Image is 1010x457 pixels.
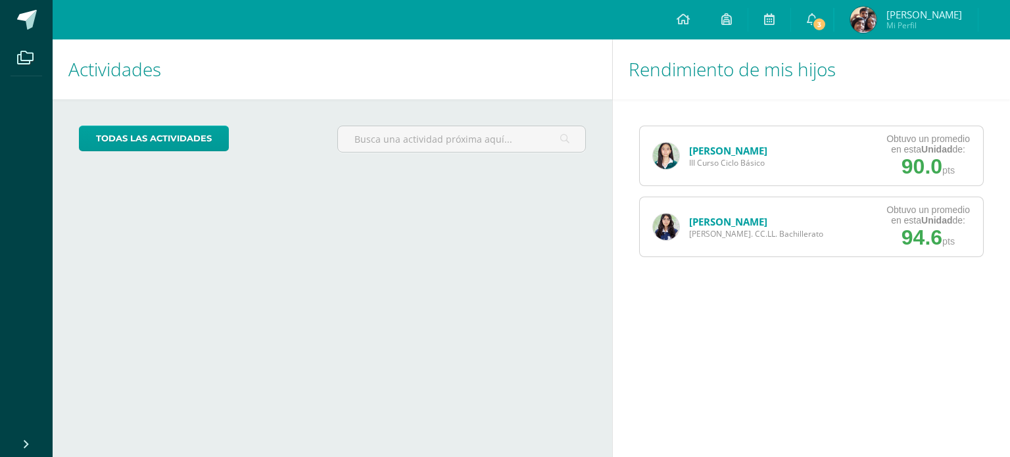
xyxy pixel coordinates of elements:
img: 9dad198d57c198efa3b32e80126bea6e.png [653,143,679,169]
strong: Unidad [921,215,952,226]
span: III Curso Ciclo Básico [689,157,767,168]
a: [PERSON_NAME] [689,215,767,228]
input: Busca una actividad próxima aquí... [338,126,585,152]
span: [PERSON_NAME]. CC.LL. Bachillerato [689,228,823,239]
h1: Actividades [68,39,596,99]
span: [PERSON_NAME] [886,8,962,21]
img: 2888544038d106339d2fbd494f6dd41f.png [850,7,877,33]
strong: Unidad [921,144,952,155]
h1: Rendimiento de mis hijos [629,39,994,99]
img: 43b1bc9c91937f0dcbfff52386789718.png [653,214,679,240]
div: Obtuvo un promedio en esta de: [886,204,970,226]
a: todas las Actividades [79,126,229,151]
div: Obtuvo un promedio en esta de: [886,133,970,155]
span: pts [942,236,955,247]
a: [PERSON_NAME] [689,144,767,157]
span: 90.0 [902,155,942,178]
span: 3 [812,17,827,32]
span: Mi Perfil [886,20,962,31]
span: pts [942,165,955,176]
span: 94.6 [902,226,942,249]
